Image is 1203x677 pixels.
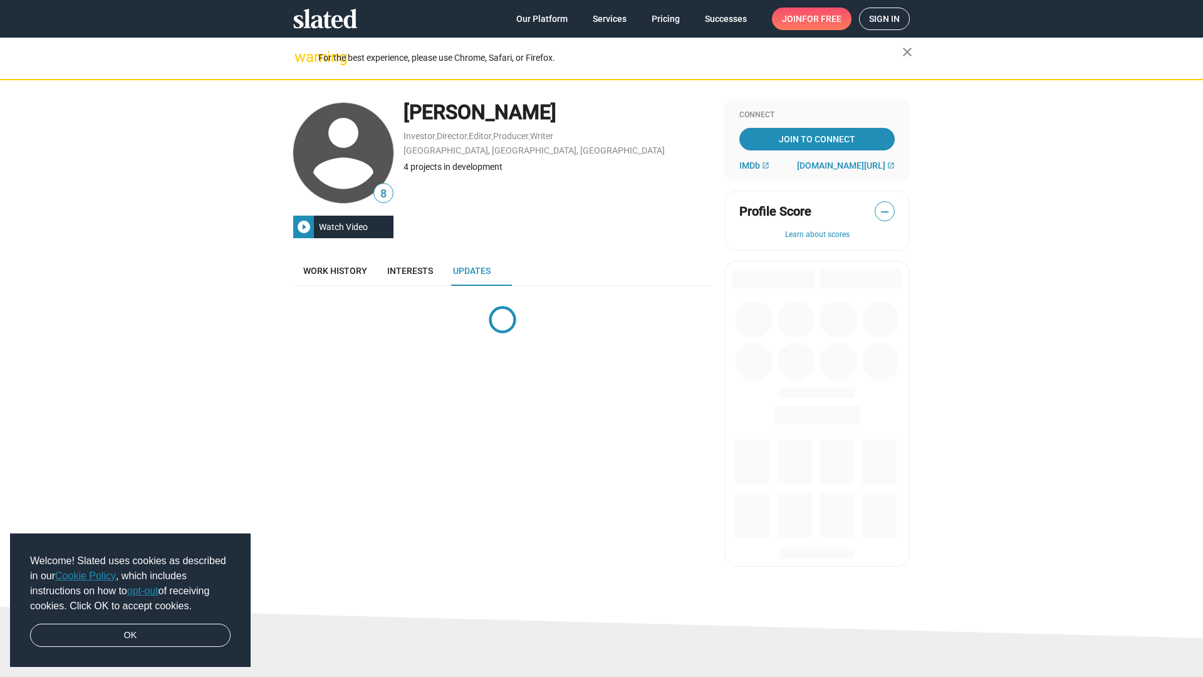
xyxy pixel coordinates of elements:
[516,8,568,30] span: Our Platform
[492,134,493,140] span: ,
[294,50,310,65] mat-icon: warning
[739,160,760,171] span: IMDb
[469,131,492,141] a: Editor
[742,128,892,150] span: Join To Connect
[739,230,895,240] button: Learn about scores
[762,162,769,169] mat-icon: open_in_new
[695,8,757,30] a: Successes
[443,256,501,286] a: Updates
[739,203,811,220] span: Profile Score
[377,256,443,286] a: Interests
[593,8,627,30] span: Services
[467,134,469,140] span: ,
[303,266,367,276] span: Work history
[30,624,231,648] a: dismiss cookie message
[642,8,690,30] a: Pricing
[493,131,529,141] a: Producer
[404,161,712,173] div: 4 projects in development
[374,186,393,202] span: 8
[583,8,637,30] a: Services
[797,160,895,171] a: [DOMAIN_NAME][URL]
[782,8,841,30] span: Join
[652,8,680,30] span: Pricing
[293,216,393,238] button: Watch Video
[10,533,251,668] div: cookieconsent
[506,8,578,30] a: Our Platform
[705,8,747,30] span: Successes
[293,256,377,286] a: Work history
[296,219,311,234] mat-icon: play_circle_filled
[387,266,433,276] span: Interests
[802,8,841,30] span: for free
[404,145,665,155] a: [GEOGRAPHIC_DATA], [GEOGRAPHIC_DATA], [GEOGRAPHIC_DATA]
[55,570,116,581] a: Cookie Policy
[453,266,491,276] span: Updates
[739,110,895,120] div: Connect
[887,162,895,169] mat-icon: open_in_new
[529,134,530,140] span: ,
[875,204,894,220] span: —
[404,99,712,126] div: [PERSON_NAME]
[739,128,895,150] a: Join To Connect
[437,131,467,141] a: Director
[869,8,900,29] span: Sign in
[30,554,231,614] span: Welcome! Slated uses cookies as described in our , which includes instructions on how to of recei...
[404,131,435,141] a: Investor
[435,134,437,140] span: ,
[314,216,373,238] div: Watch Video
[318,50,902,66] div: For the best experience, please use Chrome, Safari, or Firefox.
[127,585,159,596] a: opt-out
[772,8,851,30] a: Joinfor free
[900,45,915,60] mat-icon: close
[859,8,910,30] a: Sign in
[739,160,769,171] a: IMDb
[530,131,553,141] a: Writer
[797,160,885,171] span: [DOMAIN_NAME][URL]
